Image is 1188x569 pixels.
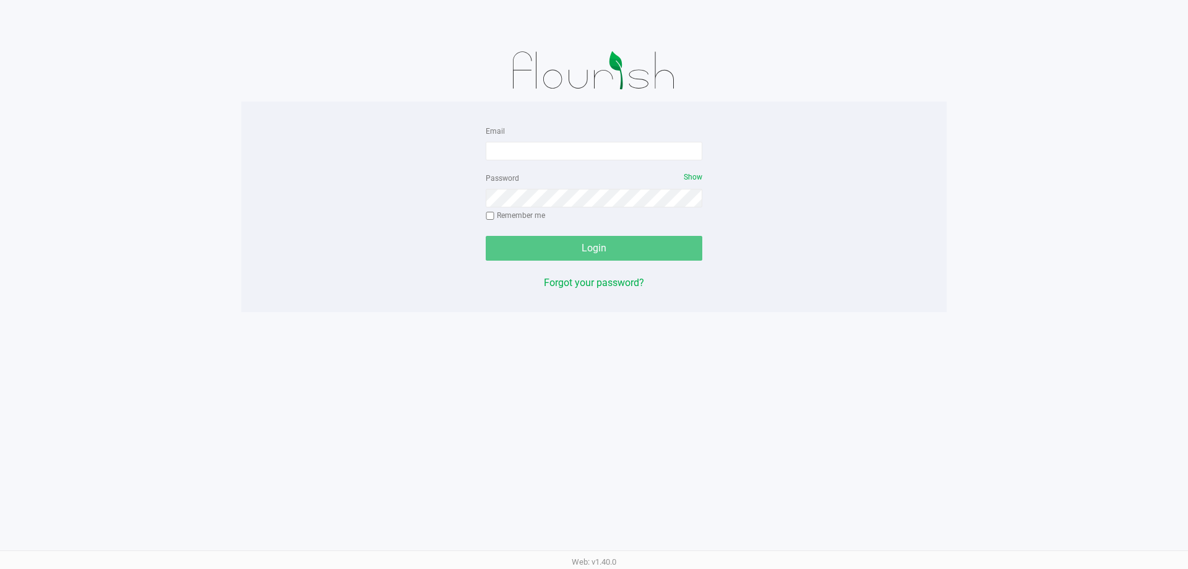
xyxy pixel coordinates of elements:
span: Show [684,173,702,181]
input: Remember me [486,212,494,220]
label: Password [486,173,519,184]
label: Email [486,126,505,137]
button: Forgot your password? [544,276,644,290]
span: Web: v1.40.0 [572,557,616,567]
label: Remember me [486,210,545,221]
